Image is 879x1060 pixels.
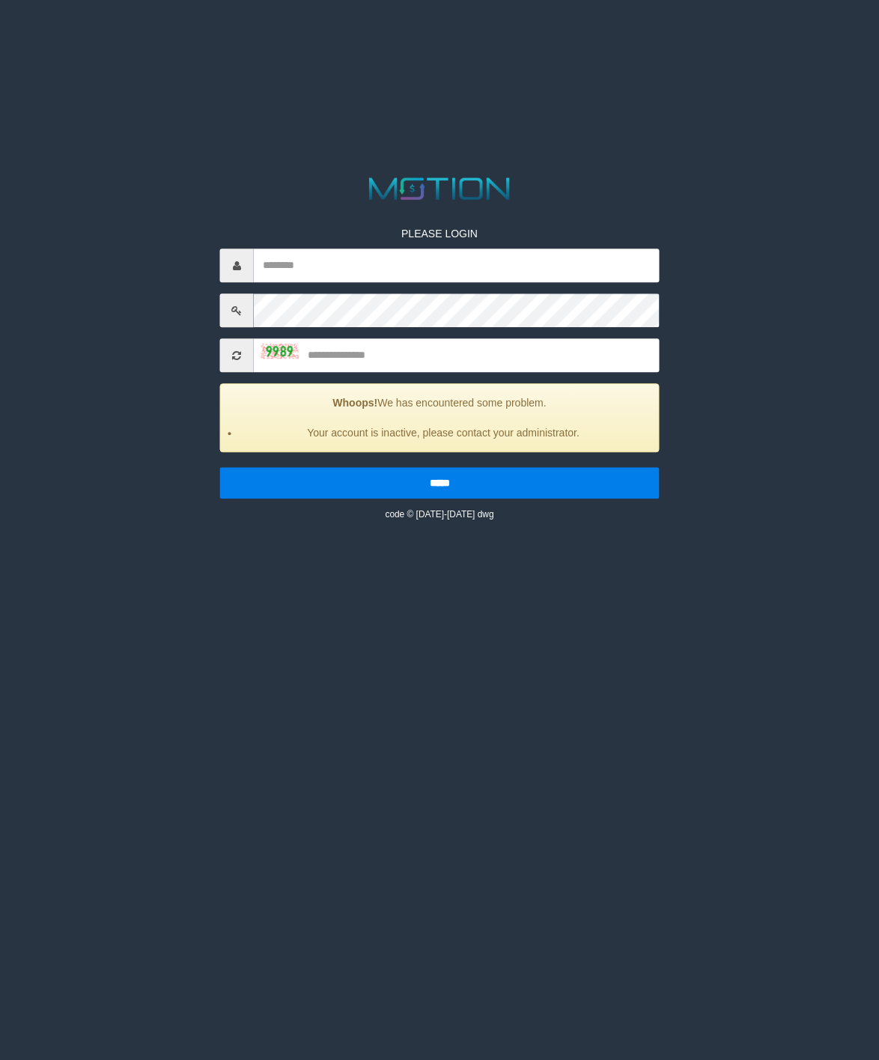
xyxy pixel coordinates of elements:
[385,510,493,520] small: code © [DATE]-[DATE] dwg
[332,397,377,409] strong: Whoops!
[240,426,648,441] li: Your account is inactive, please contact your administrator.
[362,174,516,204] img: MOTION_logo.png
[220,384,660,453] div: We has encountered some problem.
[220,227,660,242] p: PLEASE LOGIN
[261,344,299,359] img: captcha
